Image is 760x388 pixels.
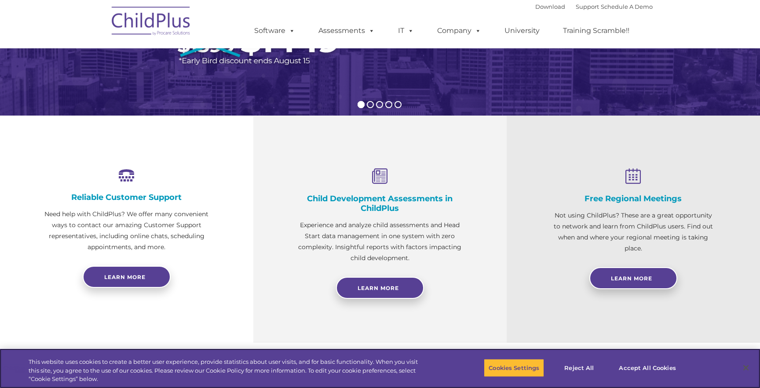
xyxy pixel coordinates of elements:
span: Learn more [104,274,146,280]
a: Company [428,22,490,40]
button: Reject All [552,359,607,377]
button: Cookies Settings [484,359,544,377]
span: Phone number [122,94,160,101]
h4: Child Development Assessments in ChildPlus [297,194,463,213]
h4: Free Regional Meetings [551,194,716,203]
span: Last name [122,58,149,65]
a: Assessments [310,22,384,40]
a: Learn More [336,277,424,299]
a: IT [389,22,423,40]
a: Learn more [83,266,171,288]
span: Learn More [611,275,652,282]
a: Support [576,3,599,10]
a: Download [535,3,565,10]
h4: Reliable Customer Support [44,192,209,202]
p: Not using ChildPlus? These are a great opportunity to network and learn from ChildPlus users. Fin... [551,210,716,254]
font: | [535,3,653,10]
a: Software [245,22,304,40]
p: Experience and analyze child assessments and Head Start data management in one system with zero c... [297,220,463,264]
a: Learn More [589,267,677,289]
span: Learn More [358,285,399,291]
a: University [496,22,548,40]
button: Close [736,358,756,377]
button: Accept All Cookies [614,359,680,377]
img: ChildPlus by Procare Solutions [107,0,195,44]
div: This website uses cookies to create a better user experience, provide statistics about user visit... [29,358,418,384]
p: Need help with ChildPlus? We offer many convenient ways to contact our amazing Customer Support r... [44,209,209,253]
a: Training Scramble!! [554,22,638,40]
a: Schedule A Demo [601,3,653,10]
